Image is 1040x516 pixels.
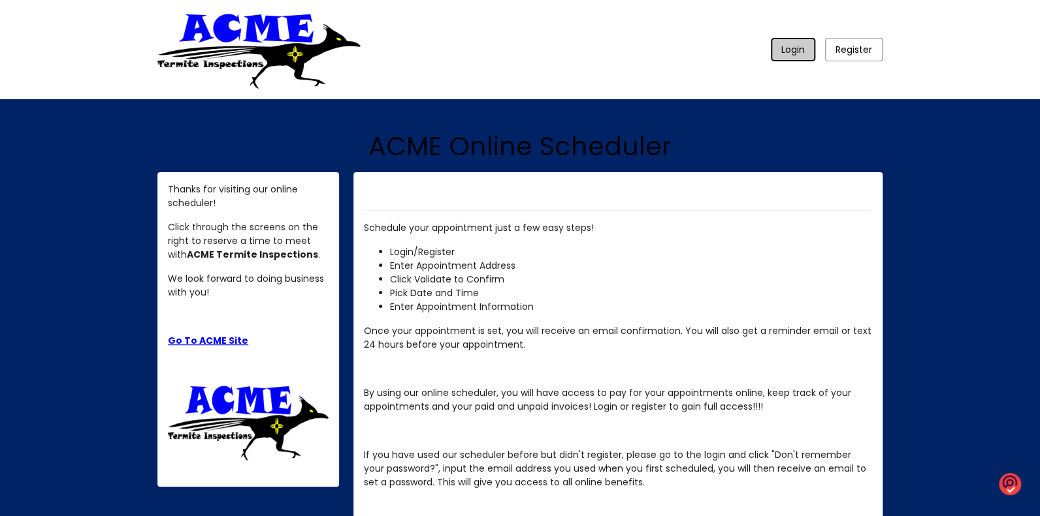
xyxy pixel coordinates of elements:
p: If you have used our scheduler before but didn't register, please go to the login and click "Don'... [364,448,872,489]
img: ttu_4460907765809774511.png [168,382,329,461]
span: Register [836,43,872,56]
a: Go To ACME Site [168,334,248,347]
li: Enter Appointment Address [390,259,872,273]
h1: ACME Online Scheduler [157,130,883,162]
img: o1IwAAAABJRU5ErkJggg== [999,472,1021,496]
strong: ACME Termite Inspections [187,248,318,261]
p: Schedule your appointment just a few easy steps! [364,221,872,235]
p: By using our online scheduler, you will have access to pay for your appointments online, keep tra... [364,386,872,414]
p: Once your appointment is set, you will receive an email confirmation. You will also get a reminde... [364,324,872,352]
li: Click Validate to Confirm [390,273,872,286]
p: Click through the screens on the right to reserve a time to meet with . [168,220,329,262]
button: Register [825,38,883,61]
p: Thanks for visiting our online scheduler! [168,183,329,210]
li: Login/Register [390,245,872,259]
button: Login [771,38,815,61]
span: Login [781,43,805,56]
li: Pick Date and Time [390,286,872,300]
p: We look forward to doing business with you! [168,272,329,299]
li: Enter Appointment Information [390,300,872,314]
